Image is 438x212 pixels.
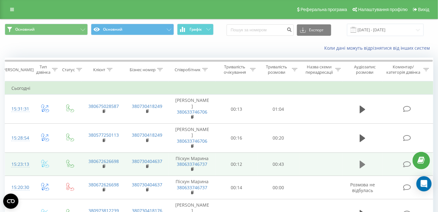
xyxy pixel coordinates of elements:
td: 00:13 [216,95,257,124]
td: 00:43 [257,153,299,176]
a: 380672626698 [88,158,119,164]
td: 01:04 [257,95,299,124]
a: 380730418249 [132,103,162,109]
a: 380633746706 [177,138,207,144]
div: Клієнт [93,67,105,72]
div: Open Intercom Messenger [416,176,432,191]
span: Розмова не відбулась [350,182,375,193]
td: 00:14 [216,176,257,199]
input: Пошук за номером [227,24,294,36]
button: Основний [91,24,174,35]
a: 380672626698 [88,182,119,188]
button: Open CMP widget [3,194,18,209]
div: Статус [62,67,75,72]
span: Вихід [418,7,429,12]
div: 15:20:30 [11,181,25,194]
div: Тип дзвінка [36,64,50,75]
span: Налаштування профілю [358,7,408,12]
td: Сьогодні [5,82,433,95]
td: 00:12 [216,153,257,176]
td: Піскун Марина [169,153,216,176]
button: Основний [5,24,88,35]
div: 15:28:54 [11,132,25,144]
a: 380730418249 [132,132,162,138]
a: 380633746706 [177,109,207,115]
div: 15:31:31 [11,103,25,115]
button: Графік [177,24,214,35]
div: 15:23:13 [11,158,25,171]
a: 380633746737 [177,184,207,190]
td: [PERSON_NAME] [169,95,216,124]
a: 380730404637 [132,158,162,164]
div: Тривалість очікування [221,64,248,75]
a: 380730404637 [132,182,162,188]
div: Співробітник [175,67,201,72]
td: [PERSON_NAME] [169,124,216,153]
td: 00:20 [257,124,299,153]
div: Тривалість розмови [263,64,290,75]
a: 380577250113 [88,132,119,138]
td: Піскун Марина [169,176,216,199]
div: Аудіозапис розмови [348,64,381,75]
div: Коментар/категорія дзвінка [385,64,422,75]
div: Бізнес номер [130,67,156,72]
span: Реферальна програма [301,7,347,12]
a: 380675028587 [88,103,119,109]
a: Коли дані можуть відрізнятися вiд інших систем [324,45,433,51]
button: Експорт [297,24,331,36]
a: 380633746737 [177,161,207,167]
span: Графік [190,27,202,32]
div: Назва схеми переадресації [305,64,334,75]
span: Основний [15,27,35,32]
td: 00:16 [216,124,257,153]
td: 00:00 [257,176,299,199]
div: [PERSON_NAME] [2,67,34,72]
